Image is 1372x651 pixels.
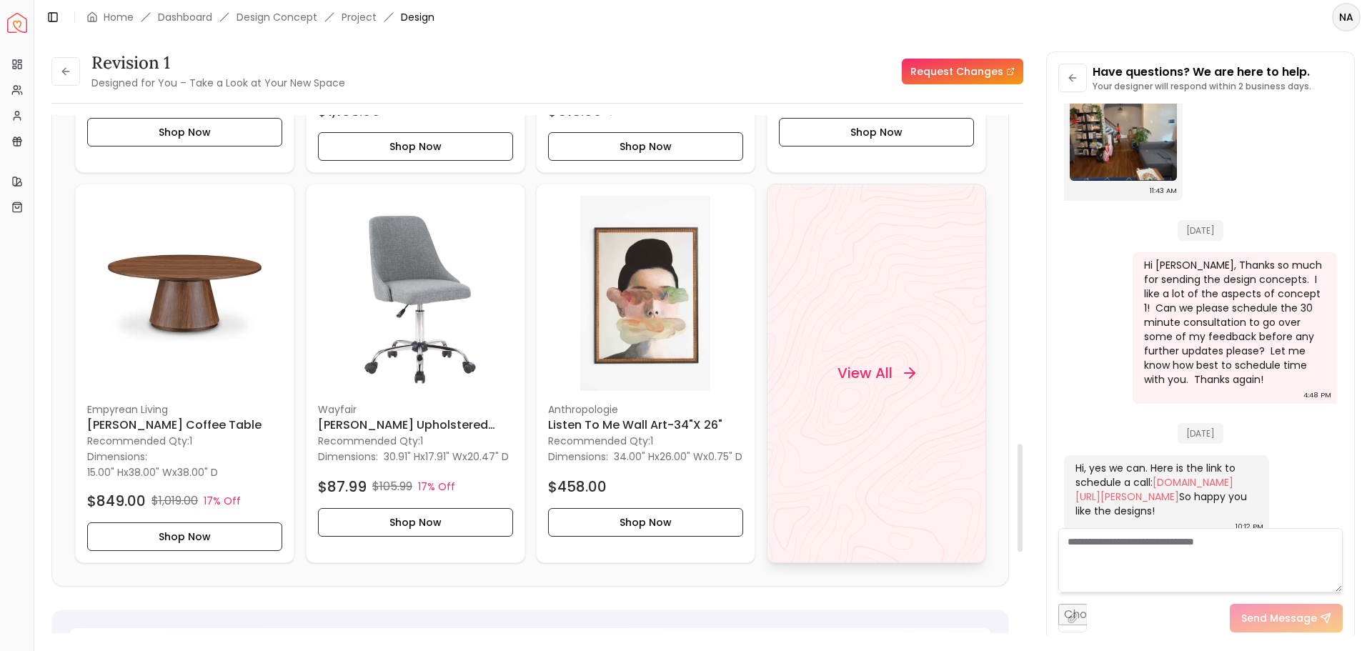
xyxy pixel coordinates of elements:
span: 34.00" H [614,449,655,464]
div: 10:12 PM [1236,520,1263,534]
button: Shop Now [318,508,513,537]
span: 30.91" H [384,449,420,464]
p: Recommended Qty: 1 [318,434,513,448]
img: Chat Image [1070,74,1177,181]
nav: breadcrumb [86,10,434,24]
button: Shop Now [548,131,743,160]
span: [DATE] [1178,220,1223,241]
p: x x [87,465,218,479]
p: 17% Off [655,103,692,117]
p: Anthropologie [548,402,743,417]
h4: $87.99 [318,477,367,497]
p: Dimensions: [87,448,147,465]
h4: $849.00 [87,491,146,511]
span: 15.00" H [87,465,124,479]
span: 20.47" D [467,449,509,464]
a: Listen to Me Wall Art-34"x 26" imageAnthropologieListen to Me Wall Art-34"x 26"Recommended Qty:1D... [536,184,755,563]
p: $105.99 [372,478,412,495]
h6: [PERSON_NAME] Coffee Table [87,417,282,434]
button: Shop Now [87,117,282,146]
div: 11:43 AM [1150,184,1177,198]
a: Natalia Fabric Upholstered Office Chair imageWayfair[PERSON_NAME] Upholstered Office ChairRecomme... [306,184,525,563]
span: Design [401,10,434,24]
div: Listen to Me Wall Art-34"x 26" [536,184,755,563]
span: NA [1333,4,1359,30]
button: Shop Now [318,131,513,160]
a: Dashboard [158,10,212,24]
div: 4:48 PM [1303,388,1331,402]
li: Design Concept [237,10,317,24]
h4: $458.00 [548,477,607,497]
p: Your designer will respond within 2 business days. [1093,81,1311,92]
p: Recommended Qty: 1 [87,434,282,448]
h6: [PERSON_NAME] Upholstered Office Chair [318,417,513,434]
img: Listen to Me Wall Art-34"x 26" image [548,196,743,391]
a: Home [104,10,134,24]
a: [DOMAIN_NAME][URL][PERSON_NAME] [1075,475,1233,504]
button: Shop Now [87,522,282,551]
p: Recommended Qty: 1 [548,434,743,448]
p: $1,019.00 [151,492,198,510]
div: Hi [PERSON_NAME], Thanks so much for sending the design concepts. I like a lot of the aspects of ... [1144,258,1323,387]
p: $618.00 [608,101,650,119]
span: 38.00" W [129,465,172,479]
img: Orin Coffee Table image [87,196,282,391]
p: Empyrean Living [87,402,282,417]
div: Natalia Fabric Upholstered Office Chair [306,184,525,563]
h3: Revision 1 [91,51,345,74]
span: 17.91" W [425,449,462,464]
button: Shop Now [779,117,974,146]
a: Spacejoy [7,13,27,33]
a: View All [767,184,986,563]
span: 0.75" D [708,449,742,464]
p: Dimensions: [318,448,378,465]
p: Dimensions: [548,448,608,465]
h4: View All [837,363,892,383]
div: Orin Coffee Table [75,184,294,563]
a: Orin Coffee Table imageEmpyrean Living[PERSON_NAME] Coffee TableRecommended Qty:1Dimensions:15.00... [75,184,294,563]
p: Wayfair [318,402,513,417]
span: [DATE] [1178,423,1223,444]
h6: Listen to Me Wall Art-34"x 26" [548,417,743,434]
p: 17% Off [418,479,455,494]
p: x x [614,449,742,464]
a: Request Changes [902,59,1023,84]
p: x x [384,449,509,464]
button: NA [1332,3,1361,31]
img: Natalia Fabric Upholstered Office Chair image [318,196,513,391]
img: Spacejoy Logo [7,13,27,33]
p: Have questions? We are here to help. [1093,64,1311,81]
a: Project [342,10,377,24]
button: Shop Now [548,508,743,537]
span: 38.00" D [177,465,218,479]
div: Hi, yes we can. Here is the link to schedule a call: So happy you like the designs! [1075,461,1255,518]
small: Designed for You – Take a Look at Your New Space [91,76,345,90]
p: 17% Off [204,494,241,508]
span: 26.00" W [660,449,703,464]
